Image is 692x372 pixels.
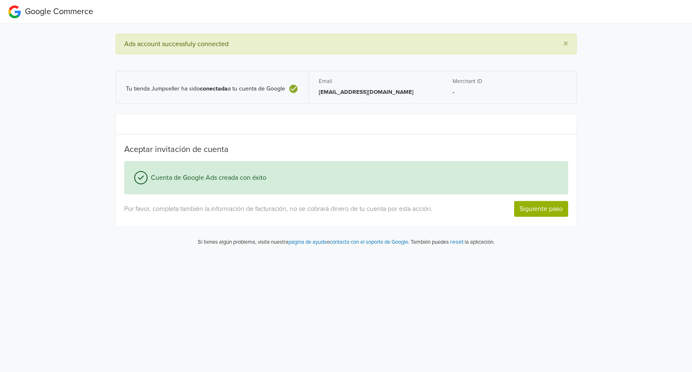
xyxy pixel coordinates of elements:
p: Por favor, completa también la información de facturación, no se cobrará dinero de tu cuenta por ... [124,204,454,214]
b: conectada [200,85,228,92]
h5: Merchant ID [453,78,566,85]
p: Si tienes algún problema, visita nuestra o . [198,238,409,247]
button: Siguiente paso [514,201,568,217]
h5: Aceptar invitación de cuenta [124,144,568,154]
button: reset [450,237,463,247]
p: [EMAIL_ADDRESS][DOMAIN_NAME] [319,88,433,96]
p: También puedes la aplicación. [409,237,495,247]
span: Google Commerce [25,7,93,17]
span: × [563,38,568,50]
button: Close [555,34,576,54]
span: Tu tienda Jumpseller ha sido a tu cuenta de Google [126,86,285,93]
p: - [453,88,566,96]
div: Ads account successfuly connected [116,34,577,54]
a: página de ayuda [288,239,327,245]
h5: Email [319,78,433,85]
a: contacta con el soporte de Google [330,239,408,245]
span: Cuenta de Google Ads creada con éxito [148,173,266,183]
